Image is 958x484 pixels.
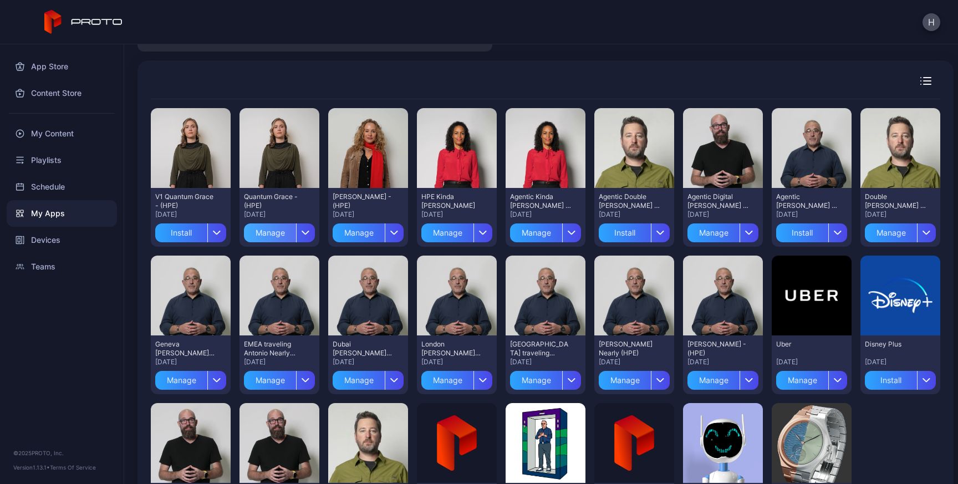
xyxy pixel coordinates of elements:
div: Manage [333,371,385,390]
button: Manage [244,366,315,390]
div: Install [155,223,207,242]
div: Houston Antonio Nearly (HPE) [599,340,660,358]
button: Manage [333,219,404,242]
div: Manage [421,223,473,242]
div: [DATE] [510,210,581,219]
div: [DATE] [865,358,936,366]
div: [DATE] [776,210,847,219]
div: Manage [244,371,296,390]
div: Uber [776,340,837,349]
div: London Antonio Nearly (HPE) [421,340,482,358]
div: Antonio Neri - (HPE) [687,340,748,358]
button: Manage [421,219,492,242]
a: Teams [7,253,117,280]
button: Manage [333,366,404,390]
div: Manage [687,371,740,390]
div: [DATE] [333,358,404,366]
button: Manage [687,366,758,390]
a: Devices [7,227,117,253]
a: My Content [7,120,117,147]
div: Double Dan - (HPE) [865,192,926,210]
div: Dubai Antonio Nearly (HPE) [333,340,394,358]
div: Manage [687,223,740,242]
div: EMEA traveling Antonio Nearly (HPE) [244,340,305,358]
button: Install [776,219,847,242]
button: Manage [510,366,581,390]
button: Manage [776,366,847,390]
div: [DATE] [244,358,315,366]
a: Content Store [7,80,117,106]
button: Install [599,219,670,242]
div: Agentic Digital Daniel - (HPE) [687,192,748,210]
button: Install [155,219,226,242]
a: Playlists [7,147,117,174]
div: Manage [510,371,562,390]
div: Manage [776,371,828,390]
button: Install [865,366,936,390]
div: Manage [155,371,207,390]
div: Quantum Grace - (HPE) [244,192,305,210]
button: Manage [687,219,758,242]
div: Install [865,371,917,390]
div: [DATE] [421,358,492,366]
div: Install [599,223,651,242]
a: My Apps [7,200,117,227]
div: Geneva Antonio Nearly (HPE) [155,340,216,358]
div: Manage [244,223,296,242]
div: Agentic Double Dan - (HPE) [599,192,660,210]
div: [DATE] [687,358,758,366]
div: Manage [333,223,385,242]
div: Lisa Kristine - (HPE) [333,192,394,210]
button: H [923,13,940,31]
div: HPE Kinda Krista [421,192,482,210]
div: Manage [865,223,917,242]
div: [DATE] [333,210,404,219]
div: [DATE] [155,358,226,366]
div: [DATE] [687,210,758,219]
button: Manage [421,366,492,390]
button: Manage [599,366,670,390]
span: Version 1.13.1 • [13,464,50,471]
div: [DATE] [599,210,670,219]
button: Manage [865,219,936,242]
div: [DATE] [510,358,581,366]
div: Manage [421,371,473,390]
div: Manage [599,371,651,390]
div: [DATE] [244,210,315,219]
a: Terms Of Service [50,464,96,471]
button: Manage [510,219,581,242]
div: Agentic Antonio Nearly - (HPE) [776,192,837,210]
div: Manage [510,223,562,242]
div: Install [776,223,828,242]
a: App Store [7,53,117,80]
div: V1 Quantum Grace - (HPE) [155,192,216,210]
button: Manage [244,219,315,242]
div: [DATE] [865,210,936,219]
div: Agentic Kinda Krista - (HPE) [510,192,571,210]
a: Schedule [7,174,117,200]
div: [DATE] [776,358,847,366]
div: [DATE] [155,210,226,219]
div: © 2025 PROTO, Inc. [13,449,110,457]
div: [DATE] [599,358,670,366]
div: North America traveling Antonio Nearly (HPE) [510,340,571,358]
button: Manage [155,366,226,390]
div: Disney Plus [865,340,926,349]
div: [DATE] [421,210,492,219]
